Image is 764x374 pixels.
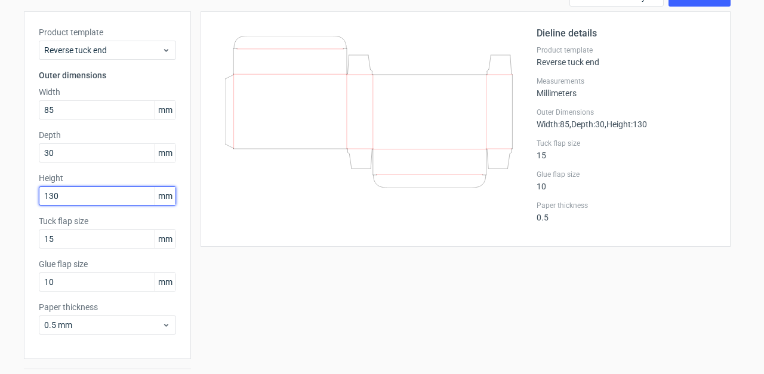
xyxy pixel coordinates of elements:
[537,119,569,129] span: Width : 85
[537,76,716,98] div: Millimeters
[155,144,175,162] span: mm
[39,301,176,313] label: Paper thickness
[537,45,716,67] div: Reverse tuck end
[537,45,716,55] label: Product template
[39,69,176,81] h3: Outer dimensions
[44,319,162,331] span: 0.5 mm
[39,26,176,38] label: Product template
[39,86,176,98] label: Width
[605,119,647,129] span: , Height : 130
[537,170,716,179] label: Glue flap size
[537,201,716,210] label: Paper thickness
[537,108,716,117] label: Outer Dimensions
[537,201,716,222] div: 0.5
[39,258,176,270] label: Glue flap size
[537,26,716,41] h2: Dieline details
[155,230,175,248] span: mm
[537,76,716,86] label: Measurements
[39,215,176,227] label: Tuck flap size
[39,129,176,141] label: Depth
[155,187,175,205] span: mm
[44,44,162,56] span: Reverse tuck end
[537,139,716,160] div: 15
[155,101,175,119] span: mm
[537,139,716,148] label: Tuck flap size
[569,119,605,129] span: , Depth : 30
[39,172,176,184] label: Height
[537,170,716,191] div: 10
[155,273,175,291] span: mm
